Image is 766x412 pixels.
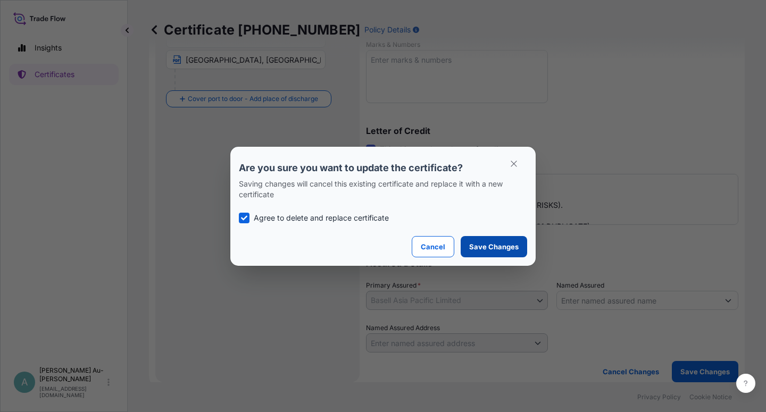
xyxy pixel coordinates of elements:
[239,179,527,200] p: Saving changes will cancel this existing certificate and replace it with a new certificate
[461,236,527,257] button: Save Changes
[469,241,519,252] p: Save Changes
[254,213,389,223] p: Agree to delete and replace certificate
[239,162,527,174] p: Are you sure you want to update the certificate?
[421,241,445,252] p: Cancel
[412,236,454,257] button: Cancel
